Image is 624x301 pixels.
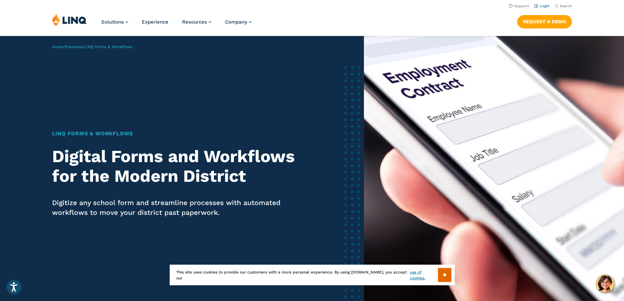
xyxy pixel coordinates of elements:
[52,130,298,138] h1: LINQ Forms & Workflows
[142,19,168,25] a: Experience
[560,4,572,8] span: Search
[52,198,298,217] p: Digitize any school form and streamline processes with automated workflows to move your district ...
[84,45,132,49] span: LINQ Forms & Workflows
[101,19,128,25] a: Solutions
[101,19,124,25] span: Solutions
[170,265,455,285] div: This site uses cookies to provide our customers with a more personal experience. By using [DOMAIN...
[225,19,252,25] a: Company
[410,269,438,281] a: use of cookies.
[225,19,247,25] span: Company
[596,274,614,293] button: Hello, have a question? Let’s chat.
[534,4,550,8] a: Login
[65,45,83,49] a: Solutions
[509,4,529,8] a: Support
[52,147,298,186] h2: Digital Forms and Workflows for the Modern District
[52,45,63,49] a: Home
[101,14,252,35] nav: Primary Navigation
[555,4,572,9] button: Open Search Bar
[182,19,207,25] span: Resources
[52,14,87,26] img: LINQ | K‑12 Software
[52,45,132,49] span: / /
[182,19,211,25] a: Resources
[517,14,572,28] nav: Button Navigation
[517,15,572,28] a: Request a Demo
